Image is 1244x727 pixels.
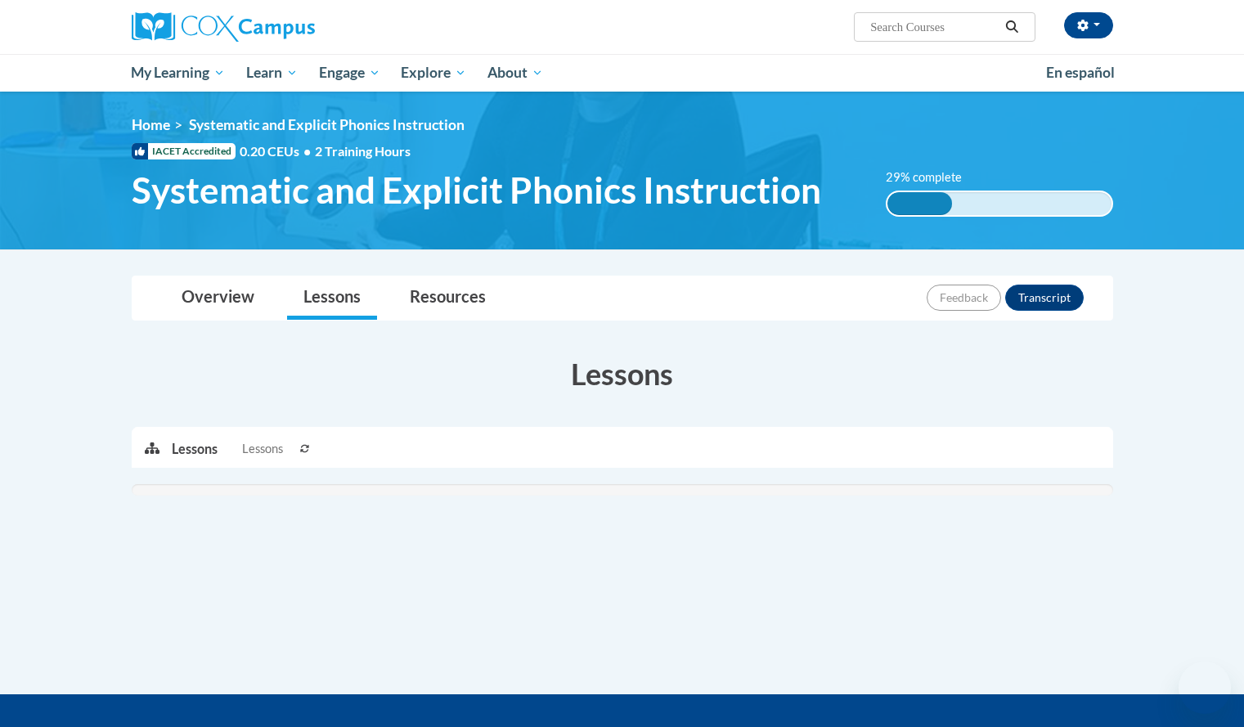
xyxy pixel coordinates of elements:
a: En español [1035,56,1125,90]
a: Lessons [287,276,377,320]
a: Cox Campus [132,12,442,42]
input: Search Courses [869,17,999,37]
a: Learn [236,54,308,92]
div: 29% complete [887,192,952,215]
label: 29% complete [886,168,980,186]
span: IACET Accredited [132,143,236,159]
a: About [477,54,554,92]
button: Feedback [927,285,1001,311]
span: En español [1046,64,1115,81]
button: Search [999,17,1024,37]
a: Overview [165,276,271,320]
span: Explore [401,63,466,83]
span: Systematic and Explicit Phonics Instruction [189,116,465,133]
span: My Learning [131,63,225,83]
iframe: Button to launch messaging window [1179,662,1231,714]
div: Main menu [107,54,1138,92]
a: Engage [308,54,391,92]
img: Cox Campus [132,12,315,42]
button: Account Settings [1064,12,1113,38]
p: Lessons [172,440,218,458]
span: Learn [246,63,298,83]
a: Home [132,116,170,133]
span: 0.20 CEUs [240,142,315,160]
h3: Lessons [132,353,1113,394]
button: Transcript [1005,285,1084,311]
span: Systematic and Explicit Phonics Instruction [132,168,821,212]
a: Explore [390,54,477,92]
span: • [303,143,311,159]
span: 2 Training Hours [315,143,411,159]
span: About [487,63,543,83]
span: Lessons [242,440,283,458]
a: My Learning [121,54,236,92]
span: Engage [319,63,380,83]
a: Resources [393,276,502,320]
